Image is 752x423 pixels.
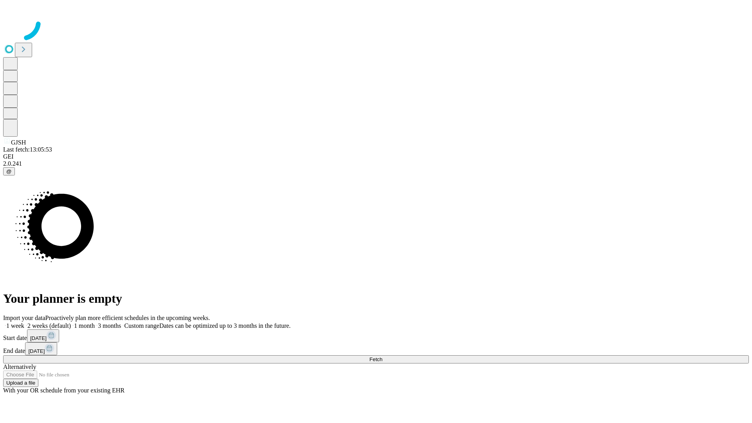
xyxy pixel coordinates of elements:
[3,146,52,153] span: Last fetch: 13:05:53
[3,355,749,363] button: Fetch
[3,167,15,175] button: @
[27,322,71,329] span: 2 weeks (default)
[3,315,45,321] span: Import your data
[3,379,38,387] button: Upload a file
[30,335,47,341] span: [DATE]
[11,139,26,146] span: GJSH
[369,356,382,362] span: Fetch
[159,322,291,329] span: Dates can be optimized up to 3 months in the future.
[28,348,45,354] span: [DATE]
[3,329,749,342] div: Start date
[124,322,159,329] span: Custom range
[6,322,24,329] span: 1 week
[3,153,749,160] div: GEI
[45,315,210,321] span: Proactively plan more efficient schedules in the upcoming weeks.
[98,322,121,329] span: 3 months
[6,168,12,174] span: @
[3,363,36,370] span: Alternatively
[3,342,749,355] div: End date
[27,329,59,342] button: [DATE]
[3,291,749,306] h1: Your planner is empty
[3,160,749,167] div: 2.0.241
[25,342,57,355] button: [DATE]
[74,322,95,329] span: 1 month
[3,387,125,394] span: With your OR schedule from your existing EHR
